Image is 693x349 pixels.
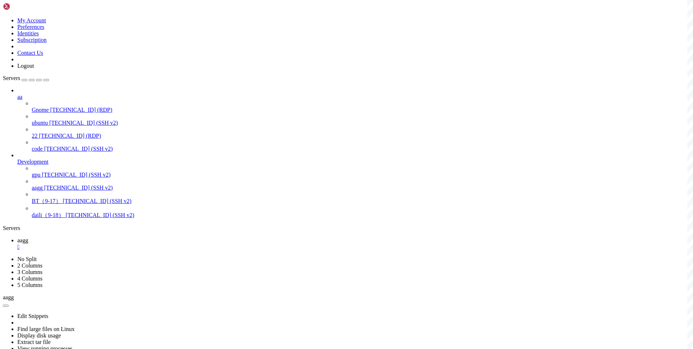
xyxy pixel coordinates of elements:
[17,332,61,339] a: Display disk usage
[3,171,598,177] x-row: root@C20250715147100:~#
[17,30,39,36] a: Identities
[39,133,101,139] span: [TECHNICAL_ID] (RDP)
[3,57,598,63] x-row: Usage of /: 19.9% of 38.58GB Users logged in: 0
[17,50,43,56] a: Contact Us
[3,75,20,81] span: Servers
[17,63,34,69] a: Logout
[17,313,48,319] a: Edit Snippets
[3,63,598,69] x-row: Memory usage: 14% IPv4 address for ens17: [TECHNICAL_ID]
[66,212,134,218] span: [TECHNICAL_ID] (SSH v2)
[32,172,40,178] span: gpu
[32,172,690,178] a: gpu [TECHNICAL_ID] (SSH v2)
[17,275,43,282] a: 4 Columns
[32,178,690,191] li: aagg [TECHNICAL_ID] (SSH v2)
[3,159,598,165] x-row: *** System restart required ***
[32,100,690,113] li: Gnome [TECHNICAL_ID] (RDP)
[32,191,690,205] li: BT（9-17） [TECHNICAL_ID] (SSH v2)
[17,94,22,100] span: aa
[32,113,690,126] li: ubuntu [TECHNICAL_ID] (SSH v2)
[32,198,61,204] span: BT（9-17）
[32,212,64,218] span: daili（9-18）
[17,237,690,250] a: aagg
[32,120,48,126] span: ubuntu
[17,269,43,275] a: 3 Columns
[32,185,690,191] a: aagg [TECHNICAL_ID] (SSH v2)
[17,152,690,219] li: Development
[42,172,110,178] span: [TECHNICAL_ID] (SSH v2)
[3,117,598,123] x-row: 1 of these updates is a standard security update.
[32,212,690,219] a: daili（9-18） [TECHNICAL_ID] (SSH v2)
[63,198,131,204] span: [TECHNICAL_ID] (SSH v2)
[17,24,44,30] a: Preferences
[17,159,690,165] a: Development
[3,75,49,81] a: Servers
[17,256,37,262] a: No Split
[3,15,598,21] x-row: * Documentation: [URL][DOMAIN_NAME]
[3,111,598,117] x-row: 113 updates can be applied immediately.
[3,81,598,87] x-row: * Strictly confined Kubernetes makes edge and IoT secure. Learn how MicroK8s
[17,339,51,345] a: Extract tar file
[32,120,690,126] a: ubuntu [TECHNICAL_ID] (SSH v2)
[17,326,75,332] a: Find large files on Linux
[32,133,38,139] span: 22
[44,146,113,152] span: [TECHNICAL_ID] (SSH v2)
[3,99,598,105] x-row: [URL][DOMAIN_NAME]
[32,165,690,178] li: gpu [TECHNICAL_ID] (SSH v2)
[3,123,598,129] x-row: To see these additional updates run: apt list --upgradable
[3,51,598,57] x-row: System load: 0.078125 Processes: 185
[3,3,44,10] img: Shellngn
[17,237,28,243] span: aagg
[3,141,598,147] x-row: 1 updates could not be installed automatically. For more details,
[3,147,598,153] x-row: see /var/log/unattended-upgrades/unattended-upgrades.log
[17,87,690,152] li: aa
[17,37,47,43] a: Subscription
[32,146,43,152] span: code
[17,94,690,100] a: aa
[3,87,598,93] x-row: just raised the bar for easy, resilient and secure K8s cluster deployment.
[3,21,598,27] x-row: * Management: [URL][DOMAIN_NAME]
[76,171,79,177] div: (24, 28)
[17,262,43,269] a: 2 Columns
[3,165,598,171] x-row: Last login: [DATE] from [TECHNICAL_ID]
[32,146,690,152] a: code [TECHNICAL_ID] (SSH v2)
[32,133,690,139] a: 22 [TECHNICAL_ID] (RDP)
[49,120,118,126] span: [TECHNICAL_ID] (SSH v2)
[44,185,113,191] span: [TECHNICAL_ID] (SSH v2)
[50,107,112,113] span: [TECHNICAL_ID] (RDP)
[32,107,690,113] a: Gnome [TECHNICAL_ID] (RDP)
[3,69,598,75] x-row: Swap usage: 0%
[17,244,690,250] a: 
[32,139,690,152] li: code [TECHNICAL_ID] (SSH v2)
[3,225,690,231] div: Servers
[17,159,48,165] span: Development
[32,205,690,219] li: daili（9-18） [TECHNICAL_ID] (SSH v2)
[3,39,598,45] x-row: System information as of [DATE]
[32,198,690,205] a: BT（9-17） [TECHNICAL_ID] (SSH v2)
[17,282,43,288] a: 5 Columns
[32,107,49,113] span: Gnome
[32,185,43,191] span: aagg
[3,3,598,9] x-row: Welcome to Ubuntu 22.04 LTS (GNU/Linux 5.15.0-152-generic x86_64)
[3,294,14,300] span: aagg
[17,17,46,23] a: My Account
[32,126,690,139] li: 22 [TECHNICAL_ID] (RDP)
[3,27,598,33] x-row: * Support: [URL][DOMAIN_NAME]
